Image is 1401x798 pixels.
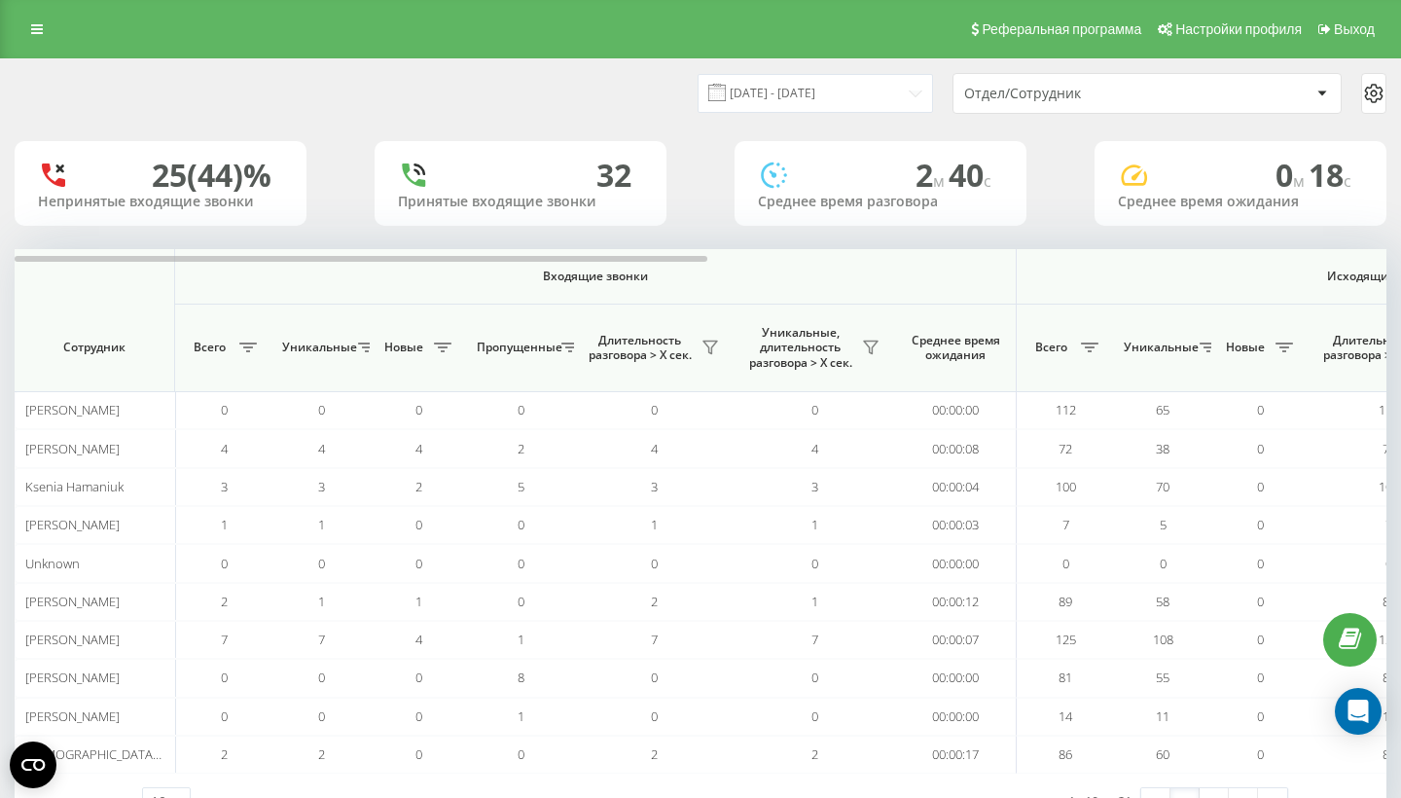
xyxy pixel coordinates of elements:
span: c [1344,170,1351,192]
span: Сотрудник [31,340,158,355]
span: 4 [415,631,422,648]
span: c [984,170,991,192]
span: 11 [1156,707,1169,725]
span: 89 [1059,593,1072,610]
span: 3 [221,478,228,495]
td: 00:00:08 [895,429,1017,467]
span: 72 [1059,440,1072,457]
span: 60 [1156,745,1169,763]
td: 00:00:00 [895,659,1017,697]
span: Реферальная программа [982,21,1141,37]
span: 125 [1056,631,1076,648]
span: 0 [518,516,524,533]
div: Open Intercom Messenger [1335,688,1382,735]
span: 0 [811,401,818,418]
span: 112 [1056,401,1076,418]
span: 7 [318,631,325,648]
td: 00:00:03 [895,506,1017,544]
span: 0 [221,669,228,686]
span: 0 [811,669,818,686]
td: 00:00:07 [895,621,1017,659]
span: 0 [1062,555,1069,572]
td: 00:00:00 [895,391,1017,429]
div: Непринятые входящие звонки [38,194,283,210]
span: Ksenia Hamaniuk [25,478,124,495]
span: м [1293,170,1309,192]
span: 5 [518,478,524,495]
div: Среднее время ожидания [1118,194,1363,210]
span: Среднее время ожидания [910,333,1001,363]
span: 70 [1156,478,1169,495]
span: 0 [518,745,524,763]
span: 0 [415,707,422,725]
span: 81 [1383,669,1396,686]
span: 0 [1257,478,1264,495]
span: 4 [415,440,422,457]
span: Всего [1026,340,1075,355]
span: [PERSON_NAME] [25,593,120,610]
span: Пропущенные [477,340,556,355]
span: 1 [518,631,524,648]
span: 2 [651,593,658,610]
span: 3 [318,478,325,495]
span: 4 [318,440,325,457]
span: 0 [415,516,422,533]
span: 14 [1059,707,1072,725]
span: 0 [1257,745,1264,763]
span: 0 [1275,154,1309,196]
span: 100 [1056,478,1076,495]
span: 0 [1257,555,1264,572]
span: 38 [1156,440,1169,457]
span: Новые [1221,340,1270,355]
span: 4 [651,440,658,457]
span: [PERSON_NAME] [25,440,120,457]
span: 8 [518,669,524,686]
td: 00:00:00 [895,544,1017,582]
span: Длительность разговора > Х сек. [584,333,696,363]
span: Уникальные [282,340,352,355]
span: 0 [415,669,422,686]
span: 3 [651,478,658,495]
div: 25 (44)% [152,157,271,194]
span: 0 [1257,631,1264,648]
span: 0 [651,669,658,686]
span: 18 [1309,154,1351,196]
div: 32 [596,157,631,194]
span: 1 [518,707,524,725]
span: 0 [651,707,658,725]
span: 0 [1257,516,1264,533]
span: [PERSON_NAME] [25,669,120,686]
span: м [933,170,949,192]
span: [PERSON_NAME] [25,401,120,418]
span: 0 [415,745,422,763]
span: Уникальные, длительность разговора > Х сек. [744,325,856,371]
span: [PERSON_NAME] [25,707,120,725]
td: 00:00:12 [895,583,1017,621]
span: 0 [518,401,524,418]
span: 2 [221,745,228,763]
div: Отдел/Сотрудник [964,86,1197,102]
span: 7 [651,631,658,648]
span: 2 [415,478,422,495]
span: 0 [811,707,818,725]
span: 0 [221,707,228,725]
span: 2 [651,745,658,763]
span: Unknown [25,555,80,572]
span: Уникальные [1124,340,1194,355]
span: 0 [811,555,818,572]
span: 1 [811,516,818,533]
span: 72 [1383,440,1396,457]
span: 58 [1156,593,1169,610]
span: 1 [651,516,658,533]
span: 0 [415,555,422,572]
span: 1 [318,593,325,610]
span: 0 [221,555,228,572]
span: 86 [1059,745,1072,763]
span: 0 [651,555,658,572]
span: 2 [916,154,949,196]
span: 0 [318,707,325,725]
span: 14 [1383,707,1396,725]
span: 65 [1156,401,1169,418]
span: Всего [185,340,233,355]
span: Входящие звонки [226,269,965,284]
